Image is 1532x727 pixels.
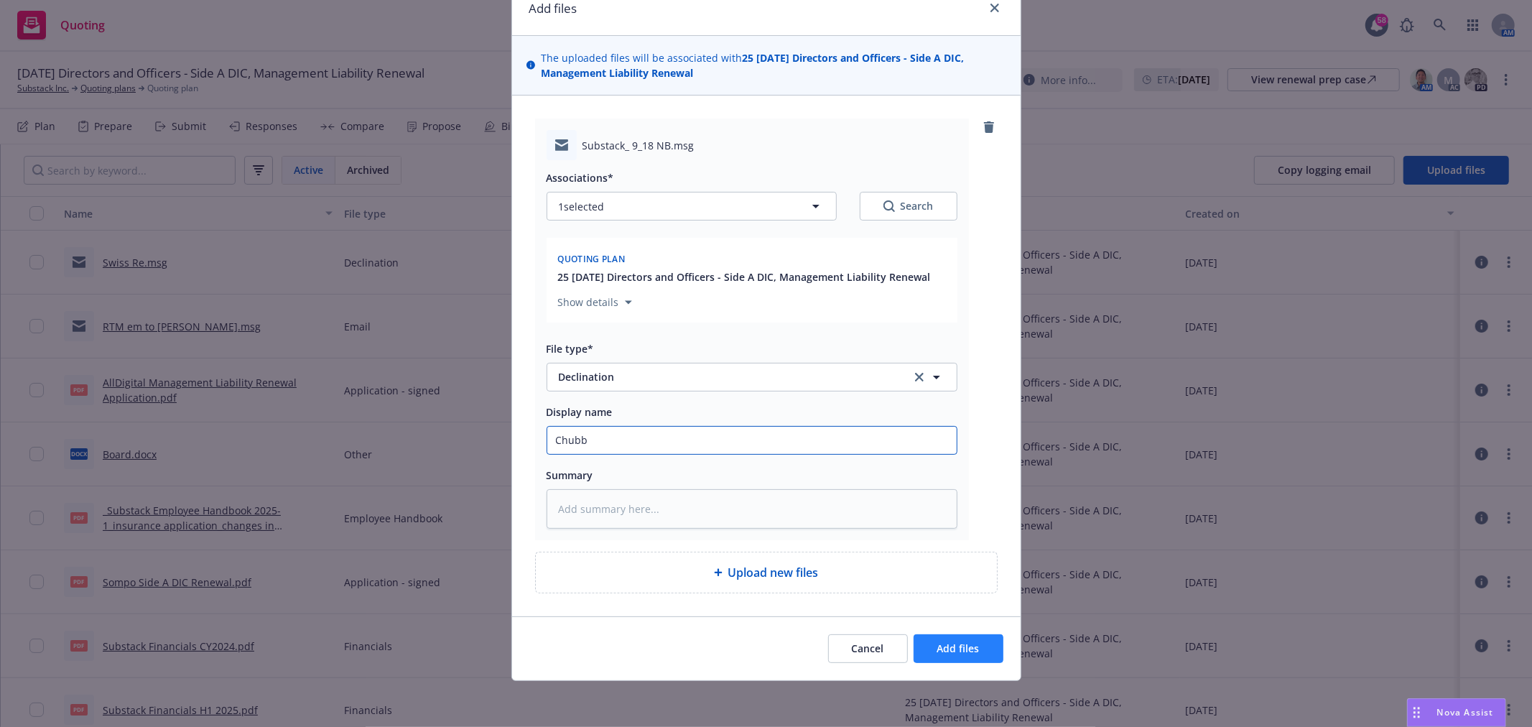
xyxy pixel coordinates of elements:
input: Add display name here... [547,427,957,454]
button: 1selected [547,192,837,221]
span: Cancel [852,642,884,655]
div: Search [883,199,934,213]
button: Show details [552,294,638,311]
span: Add files [937,642,980,655]
strong: 25 [DATE] Directors and Officers - Side A DIC, Management Liability Renewal [541,51,964,80]
button: Add files [914,634,1003,663]
div: Upload new files [535,552,998,593]
button: Nova Assist [1407,698,1506,727]
a: remove [980,119,998,136]
a: clear selection [911,369,928,386]
div: Drag to move [1408,699,1426,726]
button: 25 [DATE] Directors and Officers - Side A DIC, Management Liability Renewal [558,269,931,284]
button: Declinationclear selection [547,363,957,392]
span: Declination [559,369,891,384]
svg: Search [883,200,895,212]
span: The uploaded files will be associated with [541,50,1006,80]
span: 1 selected [559,199,605,214]
span: File type* [547,342,594,356]
button: Cancel [828,634,908,663]
span: Substack_ 9_18 NB.msg [582,138,695,153]
button: SearchSearch [860,192,957,221]
span: Summary [547,468,593,482]
span: Quoting plan [558,253,626,265]
span: Nova Assist [1437,706,1494,718]
span: Associations* [547,171,614,185]
span: Display name [547,405,613,419]
span: Upload new files [728,564,819,581]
